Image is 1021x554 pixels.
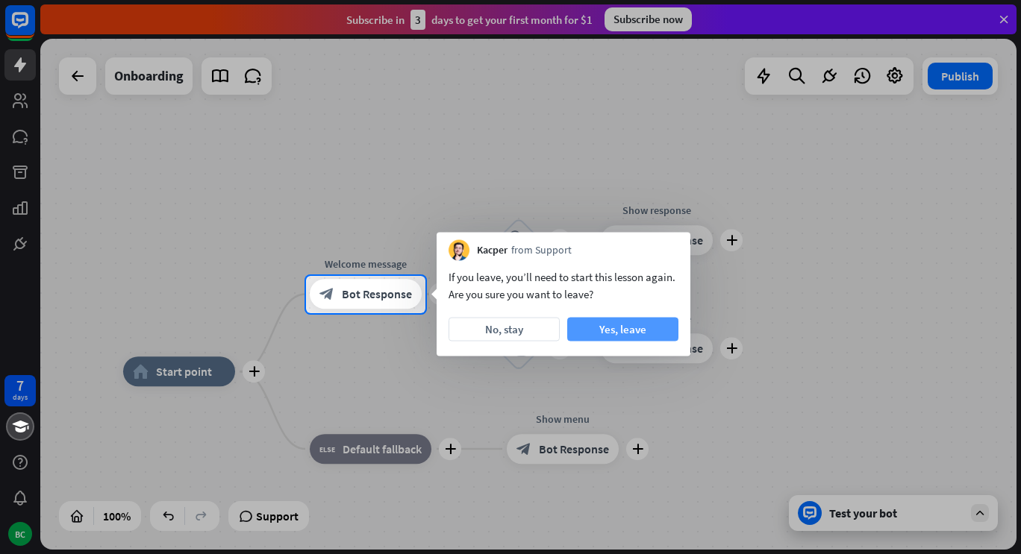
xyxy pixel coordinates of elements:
[12,6,57,51] button: Open LiveChat chat widget
[319,287,334,302] i: block_bot_response
[567,318,678,341] button: Yes, leave
[342,287,412,302] span: Bot Response
[449,318,560,341] button: No, stay
[449,268,678,303] div: If you leave, you’ll need to start this lesson again. Are you sure you want to leave?
[511,243,572,258] span: from Support
[477,243,508,258] span: Kacper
